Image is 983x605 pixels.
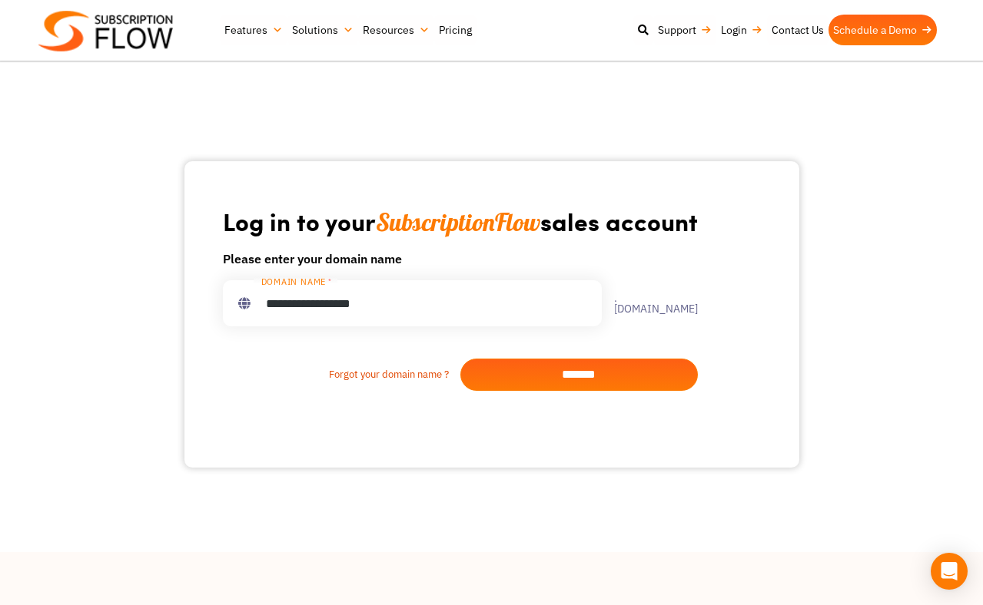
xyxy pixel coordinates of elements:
[223,250,698,268] h6: Please enter your domain name
[931,553,968,590] div: Open Intercom Messenger
[602,293,698,314] label: .[DOMAIN_NAME]
[829,15,937,45] a: Schedule a Demo
[223,206,698,237] h1: Log in to your sales account
[767,15,829,45] a: Contact Us
[223,367,460,382] a: Forgot your domain name ?
[653,15,716,45] a: Support
[434,15,477,45] a: Pricing
[287,15,358,45] a: Solutions
[716,15,767,45] a: Login
[38,11,173,51] img: Subscriptionflow
[220,15,287,45] a: Features
[376,207,540,237] span: SubscriptionFlow
[358,15,434,45] a: Resources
